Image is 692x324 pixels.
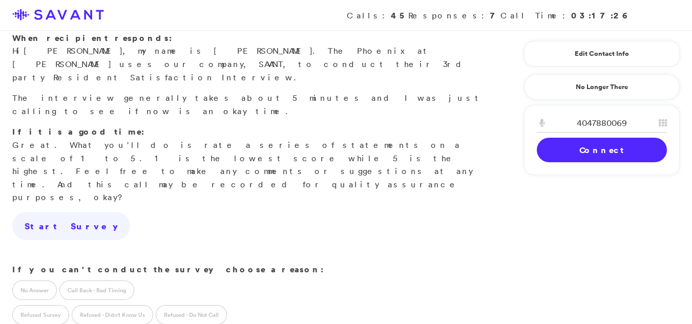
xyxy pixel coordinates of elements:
[12,32,485,84] p: Hi , my name is [PERSON_NAME]. The Phoenix at [PERSON_NAME] uses our company, SAVANT, to conduct ...
[537,138,667,162] a: Connect
[12,92,485,118] p: The interview generally takes about 5 minutes and I was just calling to see if now is an okay time.
[24,46,122,56] span: [PERSON_NAME]
[524,74,680,100] a: No Longer There
[12,32,172,44] strong: When recipient responds:
[12,125,485,204] p: Great. What you'll do is rate a series of statements on a scale of 1 to 5. 1 is the lowest score ...
[12,126,144,137] strong: If it is a good time:
[571,10,628,21] strong: 03:17:26
[12,212,130,241] a: Start Survey
[59,280,134,300] label: Call Back - Bad Timing
[391,10,408,21] strong: 45
[12,280,57,300] label: No Answer
[12,264,324,275] strong: If you can't conduct the survey choose a reason:
[537,46,667,62] a: Edit Contact Info
[490,10,500,21] strong: 7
